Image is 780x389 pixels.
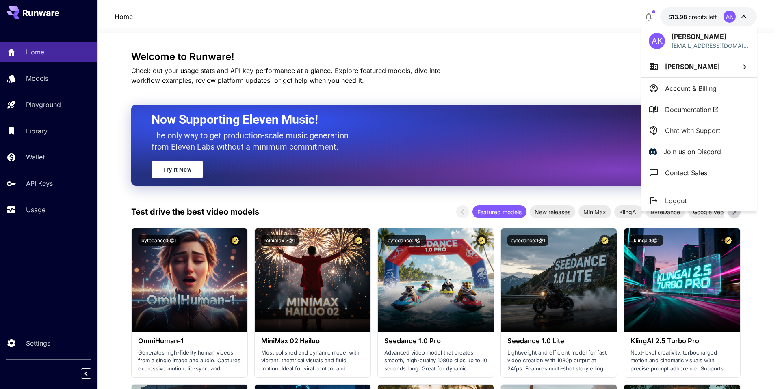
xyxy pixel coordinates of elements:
[665,105,719,114] span: Documentation
[665,196,687,206] p: Logout
[649,33,665,49] div: AK
[665,126,720,135] p: Chat with Support
[663,147,721,157] p: Join us on Discord
[665,84,717,93] p: Account & Billing
[665,62,720,71] span: [PERSON_NAME]
[672,41,750,50] p: [EMAIL_ADDRESS][DOMAIN_NAME]
[672,32,750,41] p: [PERSON_NAME]
[641,56,757,77] button: [PERSON_NAME]
[672,41,750,50] div: doozersoft@gmail.com
[665,168,707,178] p: Contact Sales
